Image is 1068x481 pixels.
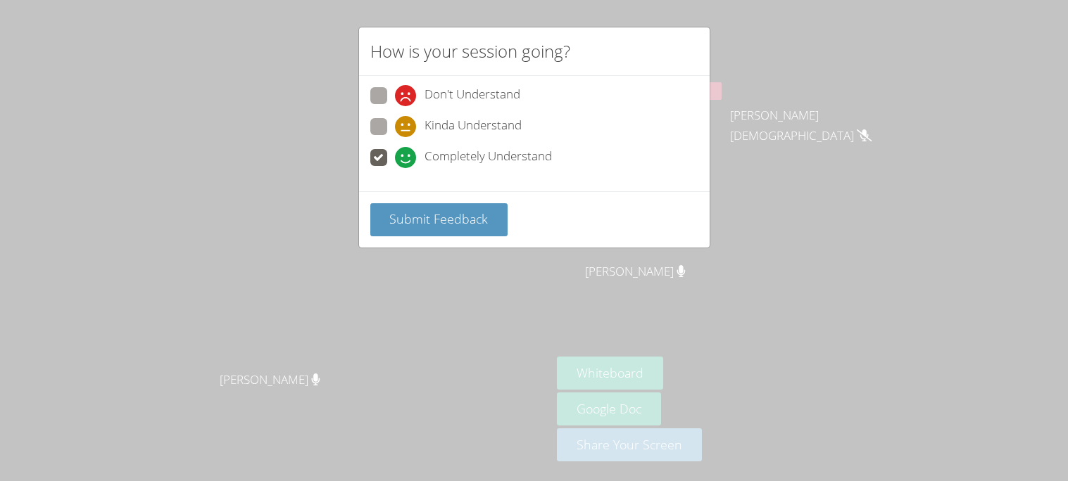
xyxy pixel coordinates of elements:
[370,203,508,236] button: Submit Feedback
[425,85,520,106] span: Don't Understand
[370,39,570,64] h2: How is your session going?
[425,116,522,137] span: Kinda Understand
[425,147,552,168] span: Completely Understand
[389,210,488,227] span: Submit Feedback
